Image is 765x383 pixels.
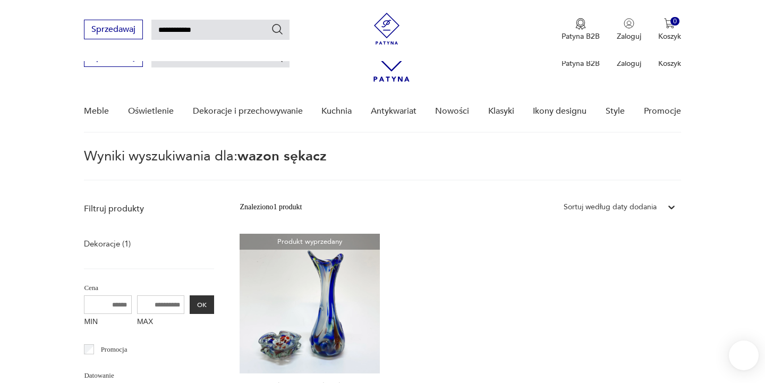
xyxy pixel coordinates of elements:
p: Zaloguj [617,31,641,41]
button: OK [190,295,214,314]
p: Datowanie [84,370,214,381]
p: Patyna B2B [562,31,600,41]
span: wazon sękacz [237,147,327,166]
a: Klasyki [488,91,514,132]
a: Ikona medaluPatyna B2B [562,18,600,41]
div: 0 [670,17,679,26]
p: Cena [84,282,214,294]
p: Patyna B2B [562,58,600,69]
a: Meble [84,91,109,132]
label: MIN [84,314,132,331]
a: Oświetlenie [128,91,174,132]
button: Zaloguj [617,18,641,41]
img: Ikonka użytkownika [624,18,634,29]
img: Patyna - sklep z meblami i dekoracjami vintage [371,13,403,45]
label: MAX [137,314,185,331]
iframe: Smartsupp widget button [729,341,759,370]
p: Promocja [101,344,127,355]
img: Ikona medalu [575,18,586,30]
a: Antykwariat [371,91,416,132]
a: Dekoracje (1) [84,236,131,251]
a: Sprzedawaj [84,54,143,62]
button: Szukaj [271,23,284,36]
p: Wyniki wyszukiwania dla: [84,150,681,181]
button: Patyna B2B [562,18,600,41]
p: Filtruj produkty [84,203,214,215]
p: Koszyk [658,31,681,41]
div: Znaleziono 1 produkt [240,201,302,213]
img: Ikona koszyka [664,18,675,29]
a: Dekoracje i przechowywanie [193,91,303,132]
a: Ikony designu [533,91,586,132]
a: Style [606,91,625,132]
a: Kuchnia [321,91,352,132]
button: Sprzedawaj [84,20,143,39]
a: Sprzedawaj [84,27,143,34]
a: Nowości [435,91,469,132]
a: Promocje [644,91,681,132]
div: Sortuj według daty dodania [564,201,657,213]
button: 0Koszyk [658,18,681,41]
p: Koszyk [658,58,681,69]
p: Zaloguj [617,58,641,69]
